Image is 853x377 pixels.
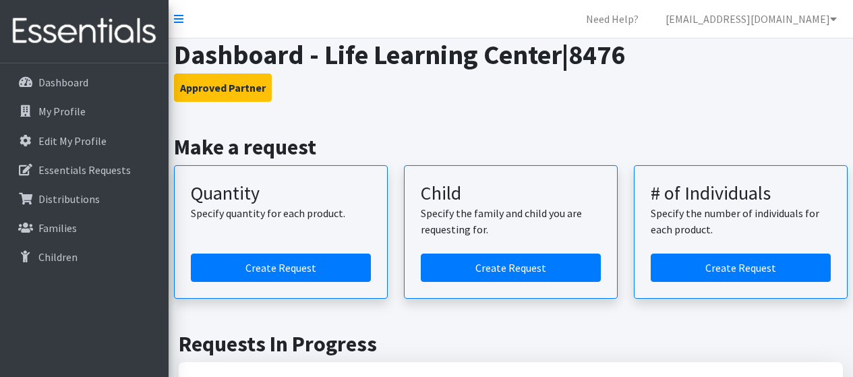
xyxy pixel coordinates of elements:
[5,69,163,96] a: Dashboard
[38,192,100,206] p: Distributions
[191,182,371,205] h3: Quantity
[5,156,163,183] a: Essentials Requests
[174,38,848,71] h1: Dashboard - Life Learning Center|8476
[38,250,78,264] p: Children
[38,134,107,148] p: Edit My Profile
[5,185,163,212] a: Distributions
[5,243,163,270] a: Children
[38,221,77,235] p: Families
[38,163,131,177] p: Essentials Requests
[651,254,831,282] a: Create a request by number of individuals
[38,76,88,89] p: Dashboard
[5,9,163,54] img: HumanEssentials
[5,127,163,154] a: Edit My Profile
[575,5,649,32] a: Need Help?
[191,254,371,282] a: Create a request by quantity
[5,98,163,125] a: My Profile
[651,182,831,205] h3: # of Individuals
[174,74,272,102] button: Approved Partner
[38,105,86,118] p: My Profile
[5,214,163,241] a: Families
[651,205,831,237] p: Specify the number of individuals for each product.
[421,254,601,282] a: Create a request for a child or family
[191,205,371,221] p: Specify quantity for each product.
[655,5,848,32] a: [EMAIL_ADDRESS][DOMAIN_NAME]
[179,331,843,357] h2: Requests In Progress
[174,134,848,160] h2: Make a request
[421,205,601,237] p: Specify the family and child you are requesting for.
[421,182,601,205] h3: Child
